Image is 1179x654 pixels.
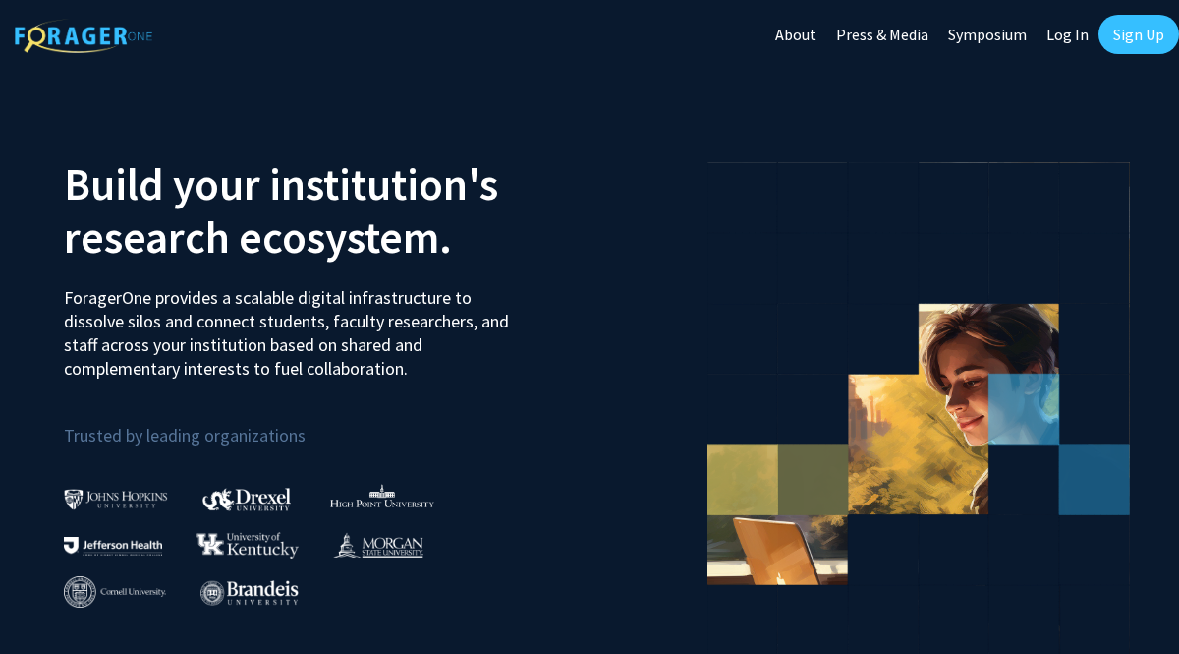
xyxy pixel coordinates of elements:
img: High Point University [330,484,434,507]
img: Brandeis University [200,580,299,605]
img: University of Kentucky [196,532,299,559]
img: Morgan State University [333,532,423,558]
img: Johns Hopkins University [64,489,168,509]
img: Cornell University [64,576,166,609]
img: ForagerOne Logo [15,19,152,53]
img: Drexel University [202,488,291,510]
h2: Build your institution's research ecosystem. [64,157,575,264]
p: ForagerOne provides a scalable digital infrastructure to dissolve silos and connect students, fac... [64,271,514,381]
p: Trusted by leading organizations [64,396,575,450]
img: Thomas Jefferson University [64,537,162,556]
a: Sign Up [1098,15,1179,54]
